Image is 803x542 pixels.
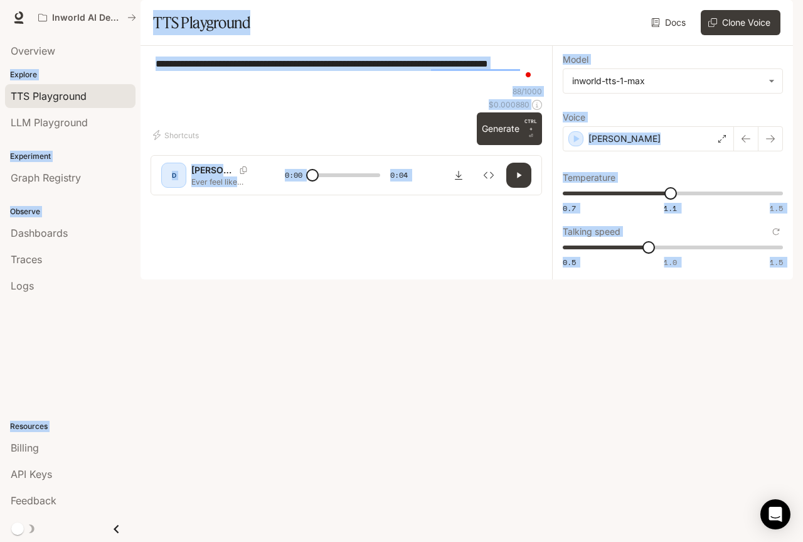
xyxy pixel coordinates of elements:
span: 1.5 [770,257,783,268]
p: Talking speed [563,227,620,236]
p: 88 / 1000 [513,86,542,97]
p: $ 0.000880 [489,99,529,110]
button: Shortcuts [151,125,204,145]
button: Inspect [476,163,501,188]
textarea: To enrich screen reader interactions, please activate Accessibility in Grammarly extension settings [156,57,537,85]
p: ⏎ [524,117,537,140]
p: Ever feel like you’re standing on the sidelines, wishing you had the courage to jump in? [191,176,255,187]
div: inworld-tts-1-max [563,69,782,93]
button: Reset to default [769,225,783,239]
span: 1.1 [664,203,677,214]
div: D [164,165,184,185]
p: Model [563,55,588,64]
span: 0:00 [285,169,302,182]
button: Download audio [446,163,471,188]
h1: TTS Playground [153,10,250,35]
button: GenerateCTRL +⏎ [477,112,542,145]
button: Copy Voice ID [235,166,252,174]
button: All workspaces [33,5,142,30]
button: Clone Voice [701,10,780,35]
span: 0.7 [563,203,576,214]
p: Inworld AI Demos [52,13,122,23]
p: Voice [563,113,585,122]
p: [PERSON_NAME] [191,164,235,176]
span: 0:04 [390,169,408,182]
span: 0.5 [563,257,576,268]
p: [PERSON_NAME] [588,133,661,145]
span: 1.0 [664,257,677,268]
p: CTRL + [524,117,537,133]
div: Open Intercom Messenger [760,499,790,529]
span: 1.5 [770,203,783,214]
p: Temperature [563,173,615,182]
a: Docs [649,10,691,35]
div: inworld-tts-1-max [572,75,762,87]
